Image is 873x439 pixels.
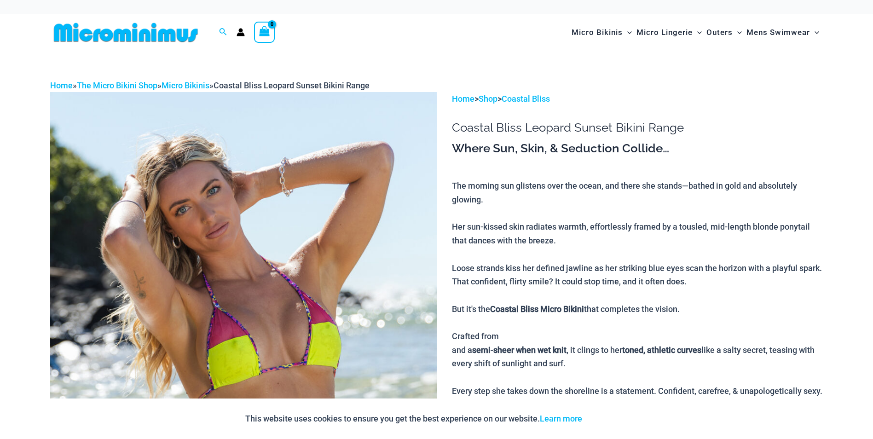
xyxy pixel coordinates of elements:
[237,28,245,36] a: Account icon link
[568,17,823,48] nav: Site Navigation
[219,27,227,38] a: Search icon link
[50,81,370,90] span: » » »
[452,343,823,412] div: and a , it clings to her like a salty secret, teasing with every shift of sunlight and surf. Ever...
[636,21,693,44] span: Micro Lingerie
[77,81,157,90] a: The Micro Bikini Shop
[50,22,202,43] img: MM SHOP LOGO FLAT
[162,81,209,90] a: Micro Bikinis
[472,345,567,355] b: semi-sheer when wet knit
[490,304,584,314] b: Coastal Bliss Micro Bikini
[810,21,819,44] span: Menu Toggle
[452,179,823,411] p: The morning sun glistens over the ocean, and there she stands—bathed in gold and absolutely glowi...
[452,94,474,104] a: Home
[479,94,497,104] a: Shop
[706,21,733,44] span: Outers
[634,18,704,46] a: Micro LingerieMenu ToggleMenu Toggle
[572,21,623,44] span: Micro Bikinis
[540,414,582,423] a: Learn more
[452,141,823,156] h3: Where Sun, Skin, & Seduction Collide…
[50,81,73,90] a: Home
[452,121,823,135] h1: Coastal Bliss Leopard Sunset Bikini Range
[245,412,582,426] p: This website uses cookies to ensure you get the best experience on our website.
[622,345,701,355] b: toned, athletic curves
[693,21,702,44] span: Menu Toggle
[452,92,823,106] p: > >
[623,21,632,44] span: Menu Toggle
[704,18,744,46] a: OutersMenu ToggleMenu Toggle
[254,22,275,43] a: View Shopping Cart, empty
[569,18,634,46] a: Micro BikinisMenu ToggleMenu Toggle
[214,81,370,90] span: Coastal Bliss Leopard Sunset Bikini Range
[746,21,810,44] span: Mens Swimwear
[733,21,742,44] span: Menu Toggle
[589,408,628,430] button: Accept
[744,18,821,46] a: Mens SwimwearMenu ToggleMenu Toggle
[502,94,550,104] a: Coastal Bliss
